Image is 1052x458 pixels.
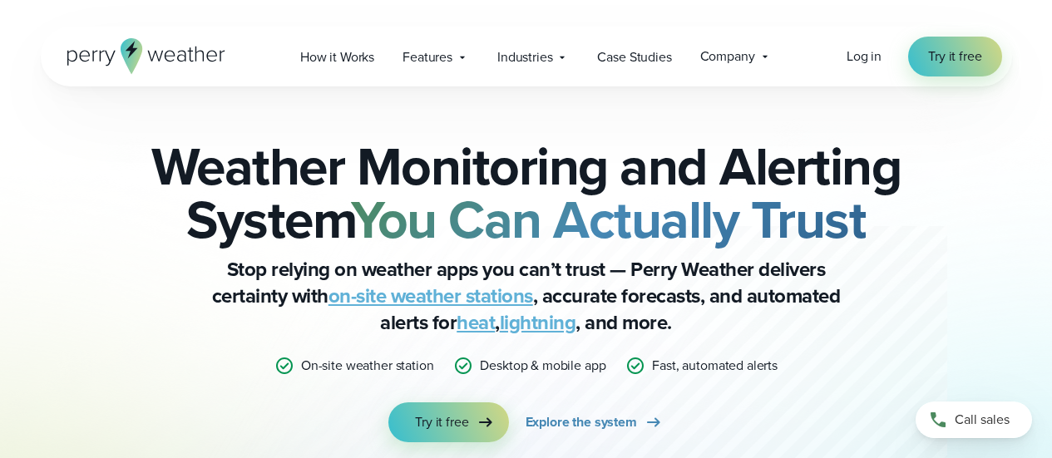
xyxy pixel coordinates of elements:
a: Try it free [388,402,508,442]
span: Call sales [955,410,1010,430]
a: lightning [500,308,576,337]
a: Case Studies [583,40,685,74]
span: Industries [497,47,552,67]
p: On-site weather station [301,356,433,376]
span: How it Works [300,47,374,67]
a: How it Works [286,40,388,74]
a: Log in [847,47,882,66]
span: Try it free [928,47,981,66]
a: Explore the system [526,402,664,442]
span: Explore the system [526,412,637,432]
strong: You Can Actually Trust [351,180,866,259]
a: Try it free [908,37,1001,76]
a: heat [457,308,495,337]
span: Company [700,47,755,66]
h2: Weather Monitoring and Alerting System [124,140,929,246]
p: Desktop & mobile app [480,356,605,376]
span: Try it free [415,412,468,432]
span: Features [403,47,452,67]
span: Case Studies [597,47,671,67]
p: Fast, automated alerts [652,356,778,376]
a: Call sales [916,401,1032,438]
span: Log in [847,47,882,66]
a: on-site weather stations [328,281,533,311]
p: Stop relying on weather apps you can’t trust — Perry Weather delivers certainty with , accurate f... [194,256,859,336]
